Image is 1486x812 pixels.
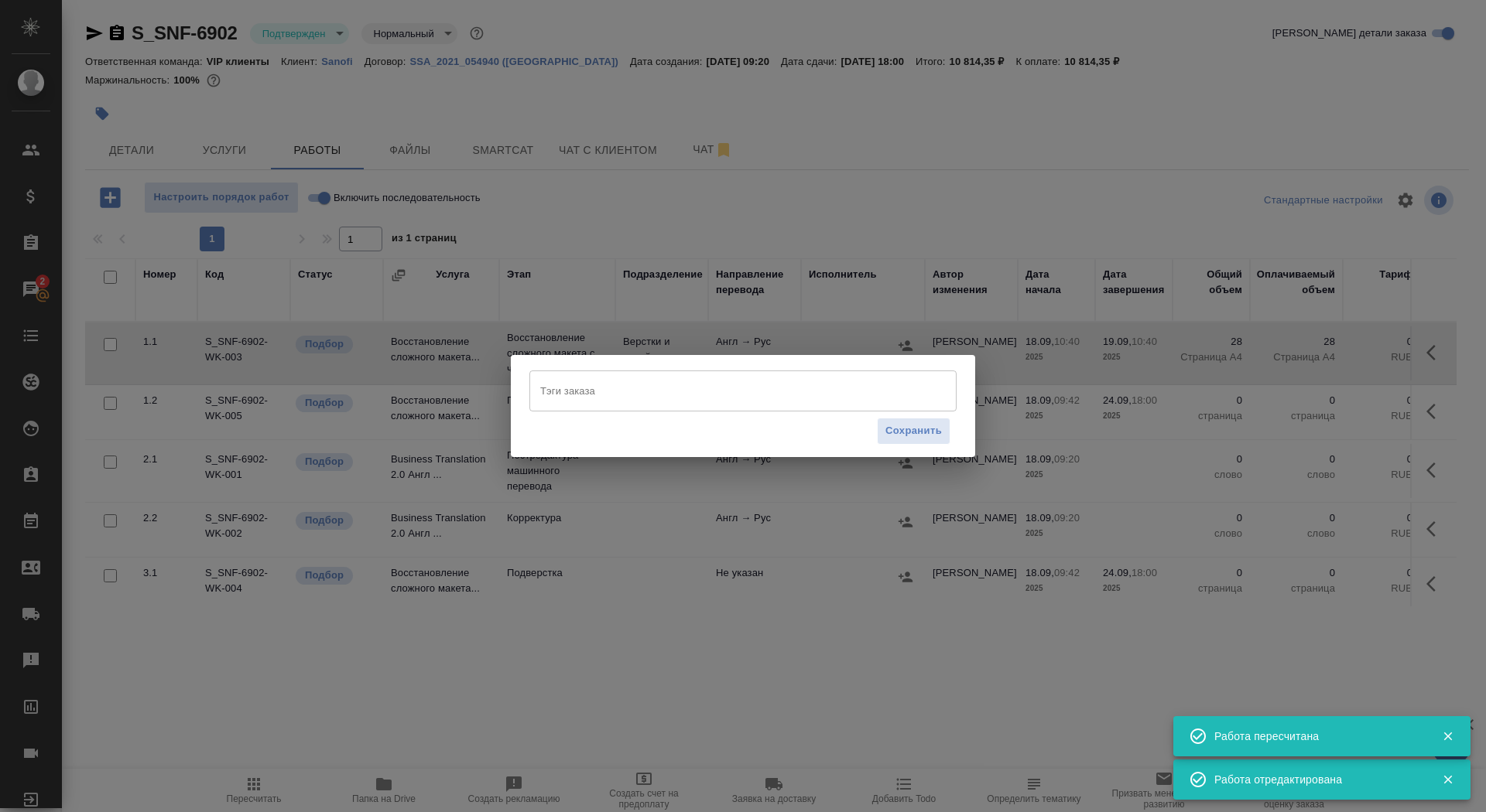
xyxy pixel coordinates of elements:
div: Работа пересчитана [1214,728,1419,744]
button: Сохранить [877,418,950,445]
button: Закрыть [1432,729,1464,743]
button: Закрыть [1432,773,1464,786]
div: Работа отредактирована [1214,772,1419,787]
span: Сохранить [885,422,942,440]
